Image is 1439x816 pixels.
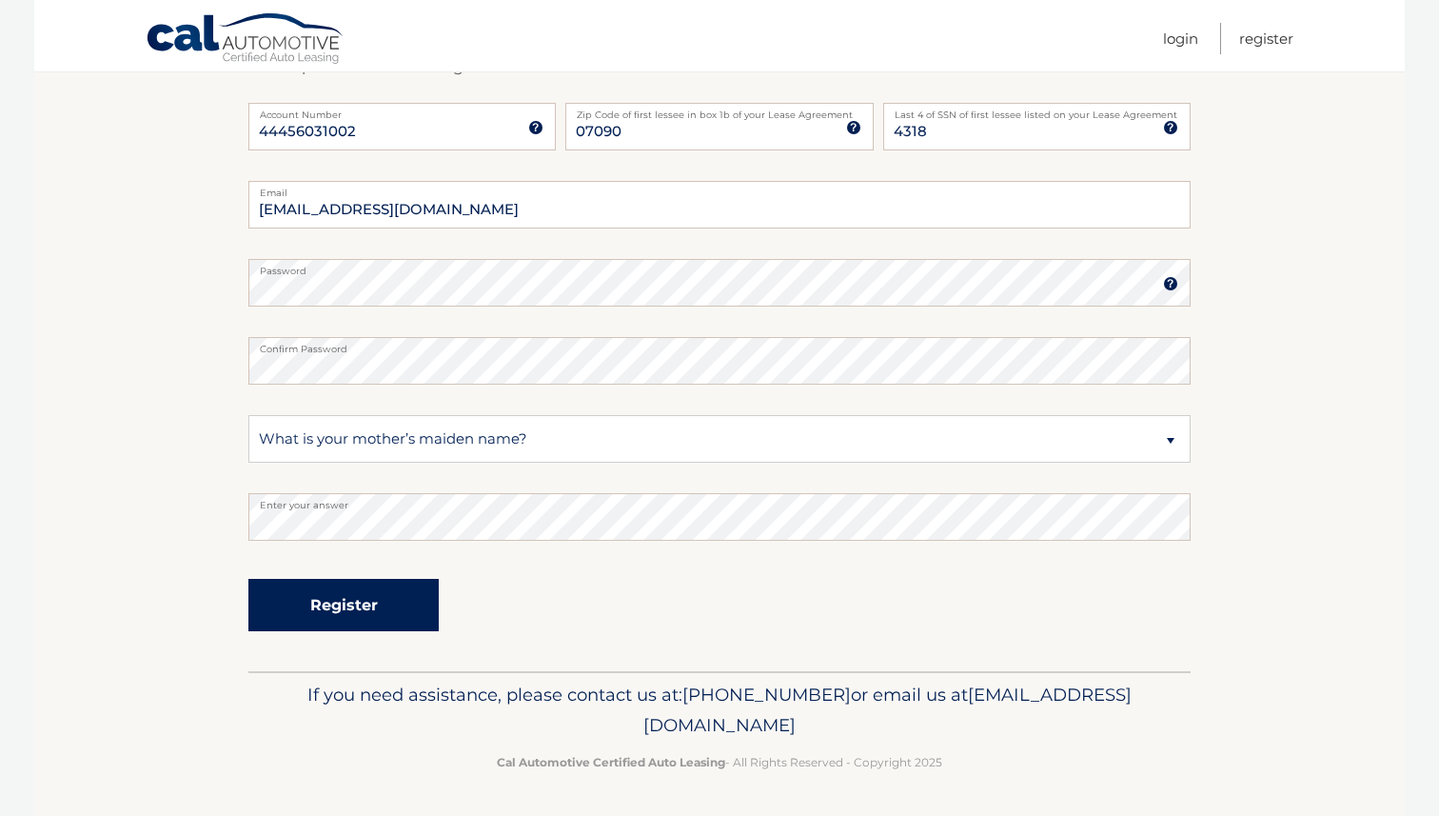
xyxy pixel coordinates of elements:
[497,755,725,769] strong: Cal Automotive Certified Auto Leasing
[883,103,1191,118] label: Last 4 of SSN of first lessee listed on your Lease Agreement
[248,337,1191,352] label: Confirm Password
[1163,120,1178,135] img: tooltip.svg
[248,579,439,631] button: Register
[682,684,851,706] span: [PHONE_NUMBER]
[528,120,543,135] img: tooltip.svg
[1239,23,1293,54] a: Register
[1163,276,1178,291] img: tooltip.svg
[565,103,873,118] label: Zip Code of first lessee in box 1b of your Lease Agreement
[248,181,1191,229] input: Email
[565,103,873,150] input: Zip Code
[261,752,1178,772] p: - All Rights Reserved - Copyright 2025
[248,181,1191,196] label: Email
[1163,23,1198,54] a: Login
[883,103,1191,150] input: SSN or EIN (last 4 digits only)
[846,120,861,135] img: tooltip.svg
[643,684,1132,736] span: [EMAIL_ADDRESS][DOMAIN_NAME]
[261,680,1178,741] p: If you need assistance, please contact us at: or email us at
[248,103,556,150] input: Account Number
[248,493,1191,508] label: Enter your answer
[146,12,345,68] a: Cal Automotive
[248,259,1191,274] label: Password
[248,103,556,118] label: Account Number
